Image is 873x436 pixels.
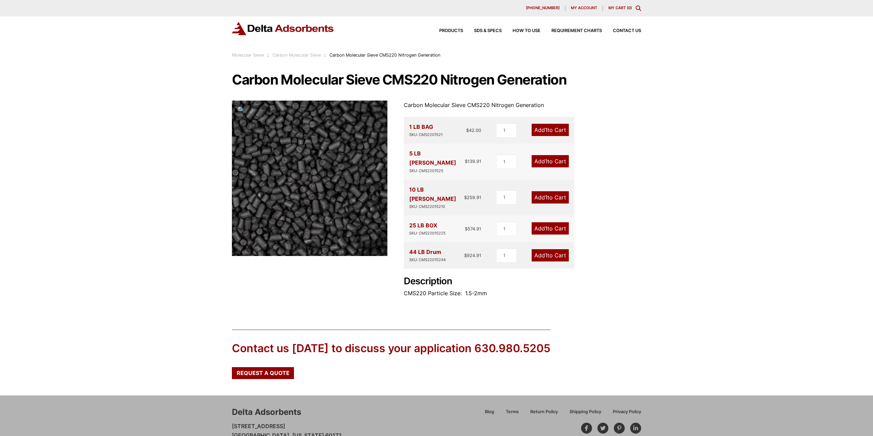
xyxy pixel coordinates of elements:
div: 25 LB BOX [409,221,446,237]
span: 🔍 [237,106,245,114]
bdi: 42.00 [466,127,481,133]
div: SKU: CMS22015244 [409,257,446,263]
span: 1 [545,194,547,201]
span: How to Use [513,29,541,33]
div: SKU: CMS22015210 [409,204,464,210]
a: Blog [479,408,500,420]
span: 1 [545,225,547,232]
h2: Description [404,276,641,287]
img: Carbon Molecular Sieve [232,101,387,256]
a: My Cart (0) [608,5,632,10]
a: [PHONE_NUMBER] [520,5,565,11]
span: 1 [545,126,547,133]
span: Return Policy [530,410,558,414]
p: CMS220 Particle Size: 1.5-2mm [404,289,641,298]
span: [PHONE_NUMBER] [526,6,560,10]
a: Return Policy [524,408,564,420]
span: $ [465,226,468,231]
span: Contact Us [613,29,641,33]
span: Terms [506,410,519,414]
img: Delta Adsorbents [232,22,334,35]
div: 5 LB [PERSON_NAME] [409,149,465,174]
a: Add1to Cart [532,155,569,167]
a: Privacy Policy [607,408,641,420]
div: 1 LB BAG [409,122,443,138]
div: Delta Adsorbents [232,406,301,418]
a: Carbon Molecular Sieve [272,52,321,58]
div: SKU: CMS22015225 [409,230,446,237]
a: Add1to Cart [532,191,569,204]
bdi: 259.91 [464,195,481,200]
span: $ [464,253,467,258]
span: SDS & SPECS [474,29,502,33]
bdi: 139.91 [465,159,481,164]
span: My account [571,6,597,10]
a: How to Use [502,29,541,33]
span: Requirement Charts [551,29,602,33]
a: SDS & SPECS [463,29,502,33]
div: Contact us [DATE] to discuss your application 630.980.5205 [232,341,550,356]
span: Carbon Molecular Sieve CMS220 Nitrogen Generation [329,52,440,58]
bdi: 574.91 [465,226,481,231]
a: Contact Us [602,29,641,33]
p: Carbon Molecular Sieve CMS220 Nitrogen Generation [404,101,641,110]
span: 1 [545,158,547,165]
a: Add1to Cart [532,222,569,235]
bdi: 924.91 [464,253,481,258]
span: Shipping Policy [569,410,601,414]
a: Products [428,29,463,33]
a: Add1to Cart [532,249,569,261]
span: $ [464,195,467,200]
a: My account [565,5,603,11]
span: Products [439,29,463,33]
a: Request a Quote [232,367,294,379]
div: Toggle Modal Content [636,5,641,11]
span: : [267,52,269,58]
div: 10 LB [PERSON_NAME] [409,185,464,210]
a: View full-screen image gallery [232,101,251,119]
span: 0 [628,5,631,10]
a: Requirement Charts [541,29,602,33]
span: Blog [485,410,494,414]
span: : [324,52,326,58]
div: SKU: CMS2201525 [409,168,465,174]
a: Carbon Molecular Sieve [232,174,387,181]
span: 1 [545,252,547,259]
span: Request a Quote [237,370,290,376]
a: Shipping Policy [564,408,607,420]
h1: Carbon Molecular Sieve CMS220 Nitrogen Generation [232,73,641,87]
div: SKU: CMS2201521 [409,132,443,138]
a: Terms [500,408,524,420]
a: Molecular Sieve [232,52,264,58]
span: Privacy Policy [613,410,641,414]
span: $ [465,159,468,164]
span: $ [466,127,469,133]
div: 44 LB Drum [409,247,446,263]
a: Add1to Cart [532,124,569,136]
